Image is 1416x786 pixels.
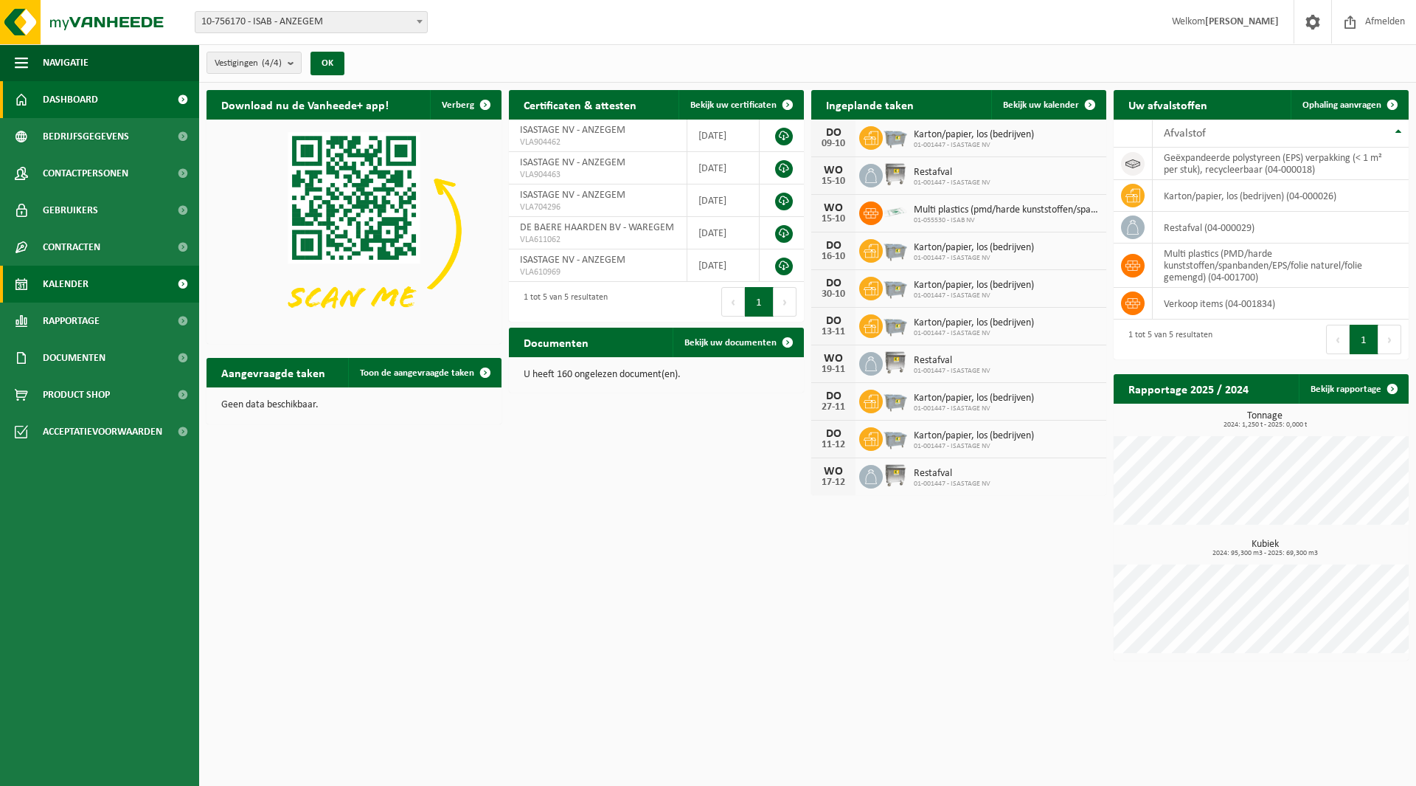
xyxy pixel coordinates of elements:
[43,376,110,413] span: Product Shop
[520,222,674,233] span: DE BAERE HAARDEN BV - WAREGEM
[687,249,760,282] td: [DATE]
[520,137,676,148] span: VLA904462
[1302,100,1381,110] span: Ophaling aanvragen
[520,201,676,213] span: VLA704296
[43,192,98,229] span: Gebruikers
[914,367,990,376] span: 01-001447 - ISASTAGE NV
[883,463,908,488] img: WB-1100-GAL-GY-02
[348,358,500,387] a: Toon de aangevraagde taken
[883,425,908,450] img: WB-2500-GAL-GY-01
[43,81,98,118] span: Dashboard
[914,292,1034,300] span: 01-001447 - ISASTAGE NV
[1205,16,1279,27] strong: [PERSON_NAME]
[819,440,848,450] div: 11-12
[1153,212,1409,244] td: restafval (04-000029)
[1121,411,1409,429] h3: Tonnage
[883,199,908,224] img: LP-SK-00500-LPE-16
[195,12,427,32] span: 10-756170 - ISAB - ANZEGEM
[914,167,990,179] span: Restafval
[516,286,608,318] div: 1 tot 5 van 5 resultaten
[1350,325,1378,354] button: 1
[745,287,774,317] button: 1
[206,358,340,387] h2: Aangevraagde taken
[819,176,848,187] div: 15-10
[690,100,777,110] span: Bekijk uw certificaten
[520,169,676,181] span: VLA904463
[819,165,848,176] div: WO
[206,52,302,74] button: Vestigingen(4/4)
[811,90,929,119] h2: Ingeplande taken
[684,338,777,348] span: Bekijk uw documenten
[43,118,129,155] span: Bedrijfsgegevens
[520,157,625,168] span: ISASTAGE NV - ANZEGEM
[819,466,848,478] div: WO
[914,204,1099,216] span: Multi plastics (pmd/harde kunststoffen/spanbanden/eps/folie naturel/folie gemeng...
[819,277,848,289] div: DO
[221,400,487,410] p: Geen data beschikbaar.
[914,480,990,489] span: 01-001447 - ISASTAGE NV
[991,90,1105,120] a: Bekijk uw kalender
[1153,244,1409,288] td: multi plastics (PMD/harde kunststoffen/spanbanden/EPS/folie naturel/folie gemengd) (04-001700)
[819,127,848,139] div: DO
[819,327,848,337] div: 13-11
[914,404,1034,413] span: 01-001447 - ISASTAGE NV
[687,152,760,185] td: [DATE]
[819,353,848,365] div: WO
[914,317,1034,329] span: Karton/papier, los (bedrijven)
[819,428,848,440] div: DO
[914,216,1099,225] span: 01-055530 - ISAB NV
[687,120,760,152] td: [DATE]
[819,478,848,488] div: 17-12
[43,229,100,266] span: Contracten
[914,179,990,187] span: 01-001447 - ISASTAGE NV
[43,155,128,192] span: Contactpersonen
[883,162,908,187] img: WB-1100-GAL-GY-02
[1153,148,1409,180] td: geëxpandeerde polystyreen (EPS) verpakking (< 1 m² per stuk), recycleerbaar (04-000018)
[819,252,848,262] div: 16-10
[687,185,760,217] td: [DATE]
[1326,325,1350,354] button: Previous
[1164,128,1206,139] span: Afvalstof
[721,287,745,317] button: Previous
[883,312,908,337] img: WB-2500-GAL-GY-01
[1003,100,1079,110] span: Bekijk uw kalender
[819,202,848,214] div: WO
[914,468,990,480] span: Restafval
[819,240,848,252] div: DO
[43,266,88,303] span: Kalender
[914,254,1034,263] span: 01-001447 - ISASTAGE NV
[1378,325,1401,354] button: Next
[360,368,474,378] span: Toon de aangevraagde taken
[883,237,908,262] img: WB-2500-GAL-GY-01
[1114,374,1263,403] h2: Rapportage 2025 / 2024
[1121,323,1212,356] div: 1 tot 5 van 5 resultaten
[914,430,1034,442] span: Karton/papier, los (bedrijven)
[678,90,802,120] a: Bekijk uw certificaten
[509,328,603,356] h2: Documenten
[819,289,848,300] div: 30-10
[1121,539,1409,557] h3: Kubiek
[43,44,88,81] span: Navigatie
[43,339,105,376] span: Documenten
[819,315,848,327] div: DO
[195,11,428,33] span: 10-756170 - ISAB - ANZEGEM
[819,365,848,375] div: 19-11
[774,287,796,317] button: Next
[914,355,990,367] span: Restafval
[1153,180,1409,212] td: karton/papier, los (bedrijven) (04-000026)
[819,139,848,149] div: 09-10
[914,442,1034,451] span: 01-001447 - ISASTAGE NV
[1153,288,1409,320] td: verkoop items (04-001834)
[883,275,908,300] img: WB-2500-GAL-GY-01
[215,52,282,75] span: Vestigingen
[914,129,1034,141] span: Karton/papier, los (bedrijven)
[883,124,908,149] img: WB-2500-GAL-GY-01
[914,242,1034,254] span: Karton/papier, los (bedrijven)
[430,90,500,120] button: Verberg
[206,120,502,341] img: Download de VHEPlus App
[914,329,1034,338] span: 01-001447 - ISASTAGE NV
[819,214,848,224] div: 15-10
[687,217,760,249] td: [DATE]
[883,350,908,375] img: WB-1100-GAL-GY-02
[262,58,282,68] count: (4/4)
